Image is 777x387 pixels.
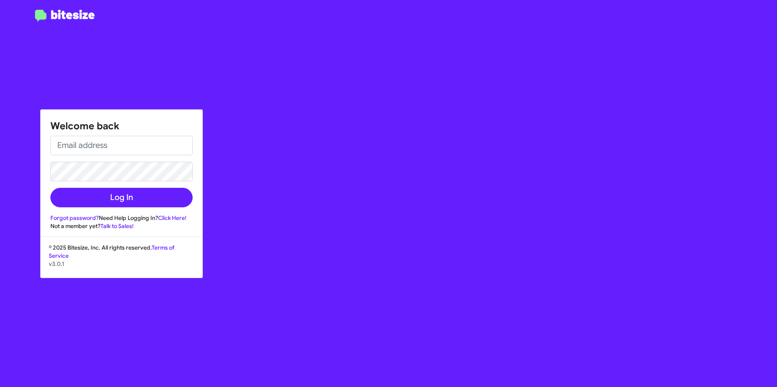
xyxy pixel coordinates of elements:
a: Talk to Sales! [100,222,134,230]
p: v3.0.1 [49,260,194,268]
input: Email address [50,136,193,155]
a: Forgot password? [50,214,99,222]
a: Click Here! [158,214,187,222]
div: © 2025 Bitesize, Inc. All rights reserved. [41,244,202,278]
div: Not a member yet? [50,222,193,230]
button: Log In [50,188,193,207]
a: Terms of Service [49,244,174,259]
h1: Welcome back [50,120,193,133]
div: Need Help Logging In? [50,214,193,222]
